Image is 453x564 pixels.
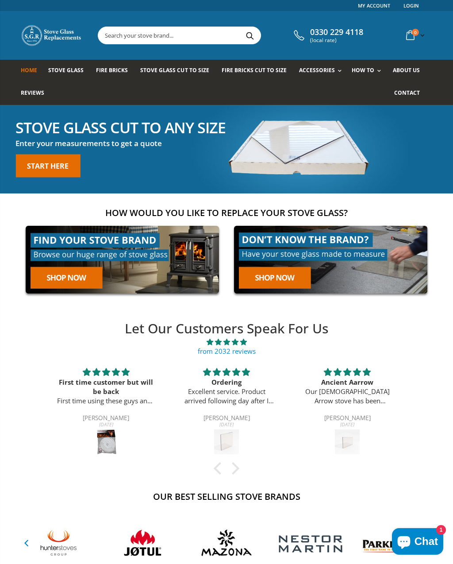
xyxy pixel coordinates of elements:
h2: How would you like to replace your stove glass? [21,207,432,219]
a: Fire Bricks [96,60,134,82]
div: [PERSON_NAME] [56,415,156,422]
div: [DATE] [298,422,397,427]
div: First time customer but will be back [56,378,156,396]
div: Ordering [177,378,276,387]
h2: Let Our Customers Speak For Us [45,320,407,338]
span: About us [393,66,420,74]
div: Ancient Aarrow [298,378,397,387]
a: 4.89 stars from 2032 reviews [45,337,407,356]
div: [DATE] [56,422,156,427]
h2: Stove glass cut to any size [15,120,226,135]
a: Accessories [299,60,346,82]
a: Stove Glass [48,60,90,82]
span: How To [352,66,374,74]
div: [PERSON_NAME] [177,415,276,422]
a: Contact [394,82,426,105]
img: Stove Glass Replacement [21,24,83,46]
a: 0 [403,27,426,44]
img: Vitcas 8mm white rope kit - includes rope seal and glue! [94,429,119,454]
img: Custom Cut Robax® Stove Glass [214,429,239,454]
span: Fire Bricks [96,66,128,74]
img: Aarrow Becton 7 Stove Glass - 314mm x 222mm [335,429,360,454]
p: First time using these guys and I will definitely be back. I ordered two door glasses plus rope s... [56,396,156,406]
span: Reviews [21,89,44,97]
img: made-to-measure-cta_2cd95ceb-d519-4648-b0cf-d2d338fdf11f.jpg [229,221,432,298]
a: Start here [15,154,80,177]
p: Excellent service. Product arrived following day after I submitted my order . Well packaged witho... [177,387,276,406]
h3: Enter your measurements to get a quote [15,138,226,148]
a: Stove Glass Cut To Size [140,60,215,82]
a: Home [21,60,44,82]
h2: Our Best Selling Stove Brands [21,491,432,502]
div: 5 stars [56,367,156,378]
span: 4.89 stars [45,337,407,347]
a: About us [393,60,426,82]
a: from 2032 reviews [198,347,256,355]
span: Stove Glass [48,66,84,74]
inbox-online-store-chat: Shopify online store chat [389,528,446,557]
a: How To [352,60,385,82]
span: Home [21,66,37,74]
div: [DATE] [177,422,276,427]
img: find-your-brand-cta_9b334d5d-5c94-48ed-825f-d7972bbdebd0.jpg [21,221,224,298]
p: Our [DEMOGRAPHIC_DATA] Arrow stove has been refurbished for the winter, with Glass,seals and repl... [298,387,397,406]
span: Accessories [299,66,335,74]
span: 0 [412,29,419,36]
div: [PERSON_NAME] [298,415,397,422]
a: Reviews [21,82,51,105]
span: Fire Bricks Cut To Size [222,66,287,74]
span: Contact [394,89,420,97]
span: Stove Glass Cut To Size [140,66,209,74]
a: Fire Bricks Cut To Size [222,60,293,82]
div: 5 stars [298,367,397,378]
div: 5 stars [177,367,276,378]
input: Search your stove brand... [98,27,342,44]
button: Search [240,27,260,44]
